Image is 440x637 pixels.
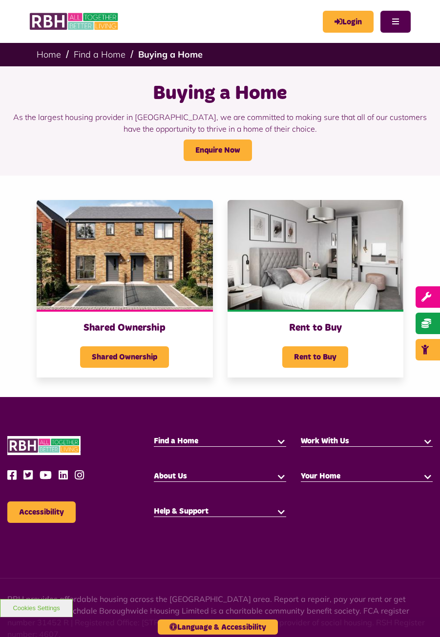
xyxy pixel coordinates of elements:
a: Find a Home [74,49,126,60]
a: Shared Ownership Shared Ownership [37,200,213,378]
a: MyRBH [323,11,374,33]
button: Navigation [380,11,411,33]
span: Work With Us [301,437,349,445]
a: Buying a Home [138,49,203,60]
span: Rent to Buy [282,346,348,368]
span: Find a Home [154,437,198,445]
button: Language & Accessibility [158,619,278,635]
p: As the largest housing provider in [GEOGRAPHIC_DATA], we are committed to making sure that all of... [12,106,428,139]
iframe: Netcall Web Assistant for live chat [396,593,440,637]
h3: Rent to Buy [237,321,394,334]
span: Your Home [301,472,340,480]
button: Accessibility [7,501,76,523]
span: Help & Support [154,507,209,515]
span: About Us [154,472,187,480]
h3: Shared Ownership [46,321,203,334]
img: RBH [29,10,120,33]
a: Enquire Now [184,139,252,161]
img: RBH [7,436,81,455]
img: Cottons Resized [37,200,213,310]
a: Rent to Buy Rent to Buy [228,200,404,378]
img: Bedroom Cottons [228,200,404,310]
h1: Buying a Home [12,81,428,106]
a: Home [37,49,61,60]
span: Shared Ownership [80,346,169,368]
